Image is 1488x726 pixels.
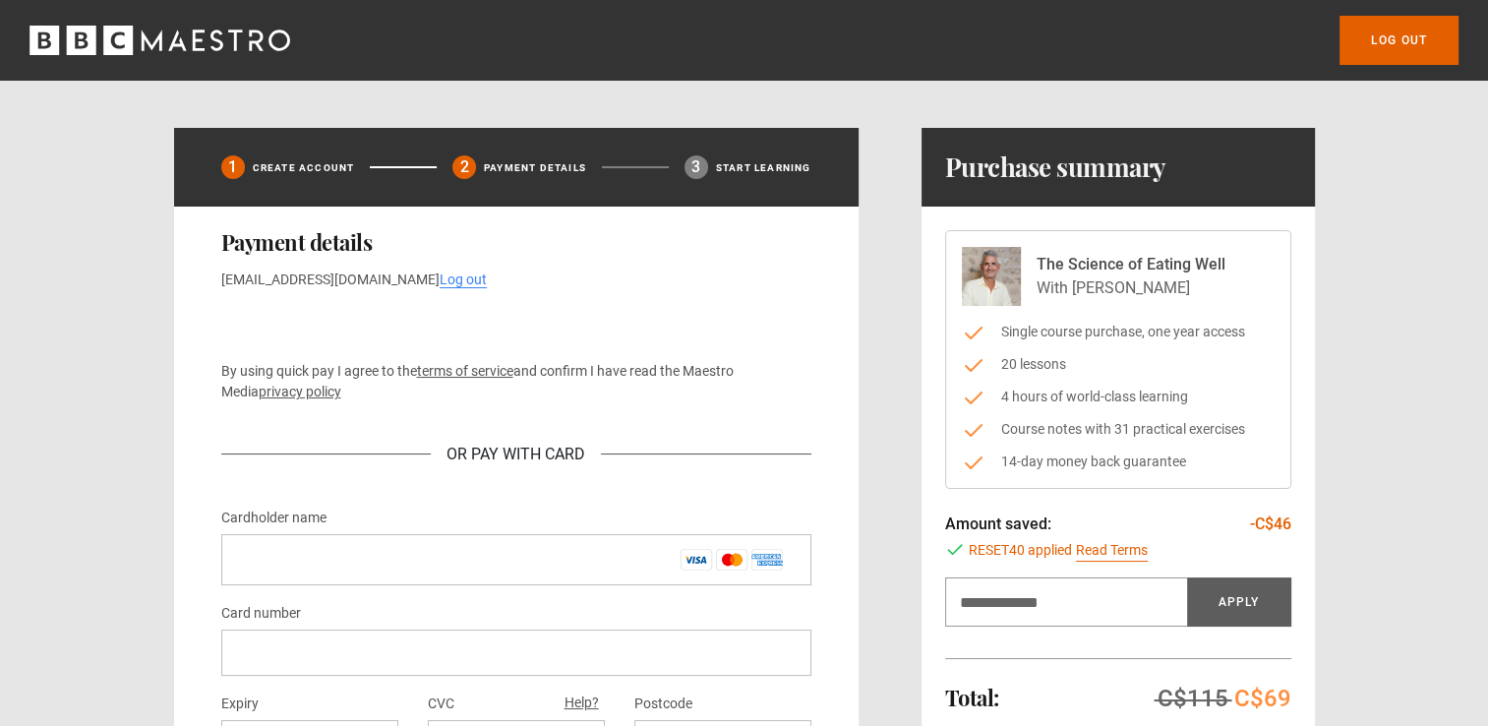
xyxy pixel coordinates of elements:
[962,322,1275,342] li: Single course purchase, one year access
[945,513,1051,536] p: Amount saved:
[259,384,341,399] a: privacy policy
[221,230,811,254] h2: Payment details
[30,26,290,55] svg: BBC Maestro
[945,686,999,709] h2: Total:
[1339,16,1458,65] a: Log out
[1158,685,1228,712] span: C$115
[1076,540,1148,562] a: Read Terms
[221,602,301,626] label: Card number
[1187,577,1291,627] button: Apply
[1234,685,1291,712] span: C$69
[253,160,355,175] p: Create Account
[417,363,513,379] a: terms of service
[237,643,796,662] iframe: Secure card number input frame
[1250,513,1291,536] p: -C$46
[1037,276,1225,300] p: With [PERSON_NAME]
[221,155,245,179] div: 1
[484,160,586,175] p: Payment details
[221,693,259,716] label: Expiry
[945,151,1166,183] h1: Purchase summary
[962,354,1275,375] li: 20 lessons
[962,419,1275,440] li: Course notes with 31 practical exercises
[221,306,811,345] iframe: Secure payment button frame
[431,443,601,466] div: Or Pay With Card
[962,452,1275,472] li: 14-day money back guarantee
[440,272,487,288] a: Log out
[428,693,454,716] label: CVC
[969,540,1072,562] span: RESET40 applied
[716,160,811,175] p: Start learning
[452,155,476,179] div: 2
[634,693,692,716] label: Postcode
[221,361,811,402] p: By using quick pay I agree to the and confirm I have read the Maestro Media
[221,270,811,290] p: [EMAIL_ADDRESS][DOMAIN_NAME]
[1037,253,1225,276] p: The Science of Eating Well
[559,691,605,716] button: Help?
[962,387,1275,407] li: 4 hours of world-class learning
[221,507,327,530] label: Cardholder name
[684,155,708,179] div: 3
